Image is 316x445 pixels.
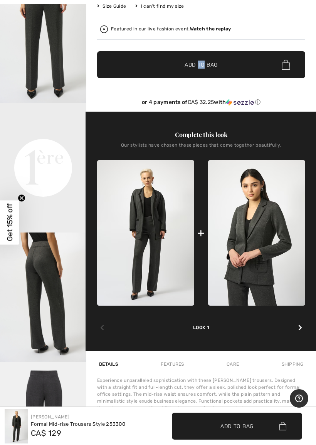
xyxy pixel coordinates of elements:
[279,422,286,430] img: Bag.svg
[190,26,231,32] strong: Watch the replay
[5,409,28,443] img: Formal Mid-Rise Trousers Style 253300
[208,160,305,306] img: Formal Hip-Length Blazer Style 253111
[280,357,305,371] div: Shipping
[188,99,214,105] span: CA$ 32.25
[97,130,305,139] div: Complete this look
[31,428,61,438] span: CA$ 129
[185,61,218,69] span: Add to Bag
[225,357,241,371] div: Care
[226,99,254,106] img: Sezzle
[97,377,305,412] div: Experience unparalleled sophistication with these [PERSON_NAME] trousers. Designed with a straigh...
[97,160,194,306] img: Formal Mid-Rise Trousers Style 253300
[97,142,305,154] div: Our stylists have chosen these pieces that come together beautifully.
[97,306,305,331] div: Look 1
[18,194,25,202] button: Close teaser
[100,25,108,33] img: Watch the replay
[159,357,186,371] div: Features
[97,99,305,106] div: or 4 payments of with
[31,420,125,428] div: Formal Mid-rise Trousers Style 253300
[220,422,254,430] span: Add to Bag
[172,413,302,440] button: Add to Bag
[5,204,14,241] span: Get 15% off
[135,3,184,10] div: I can't find my size
[97,3,126,10] span: Size Guide
[97,357,120,371] div: Details
[197,224,205,242] div: +
[111,27,231,32] div: Featured in our live fashion event.
[31,414,69,420] a: [PERSON_NAME]
[97,51,305,78] button: Add to Bag
[282,60,290,70] img: Bag.svg
[290,389,308,408] iframe: Opens a widget where you can find more information
[97,99,305,109] div: or 4 payments ofCA$ 32.25withSezzle Click to learn more about Sezzle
